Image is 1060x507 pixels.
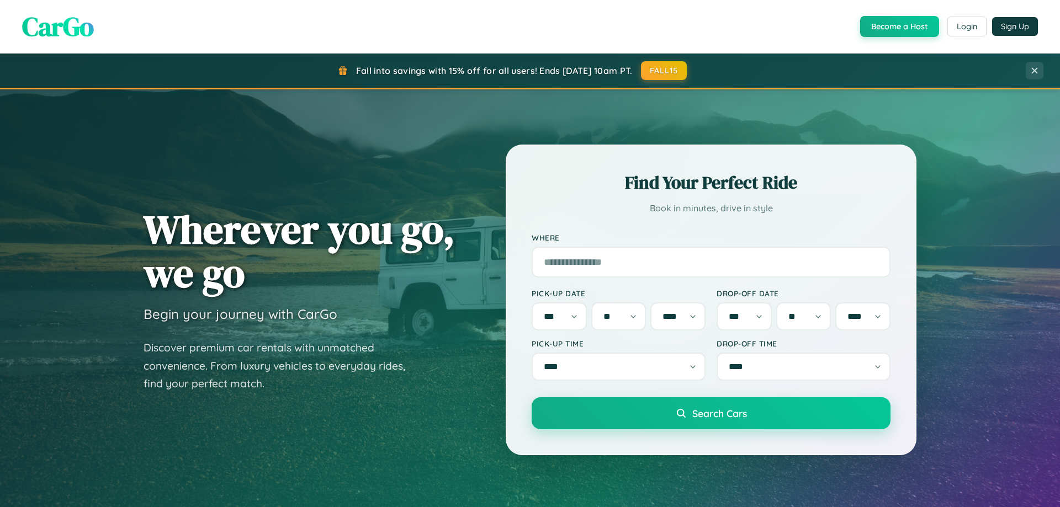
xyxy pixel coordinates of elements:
button: Login [947,17,987,36]
h2: Find Your Perfect Ride [532,170,891,195]
label: Drop-off Time [717,339,891,348]
label: Drop-off Date [717,289,891,298]
p: Book in minutes, drive in style [532,200,891,216]
h3: Begin your journey with CarGo [144,306,337,322]
button: FALL15 [641,61,687,80]
label: Pick-up Date [532,289,706,298]
button: Become a Host [860,16,939,37]
span: Search Cars [692,407,747,419]
h1: Wherever you go, we go [144,207,455,295]
label: Pick-up Time [532,339,706,348]
span: CarGo [22,8,94,45]
button: Search Cars [532,397,891,429]
p: Discover premium car rentals with unmatched convenience. From luxury vehicles to everyday rides, ... [144,339,420,393]
label: Where [532,233,891,242]
button: Sign Up [992,17,1038,36]
span: Fall into savings with 15% off for all users! Ends [DATE] 10am PT. [356,65,633,76]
